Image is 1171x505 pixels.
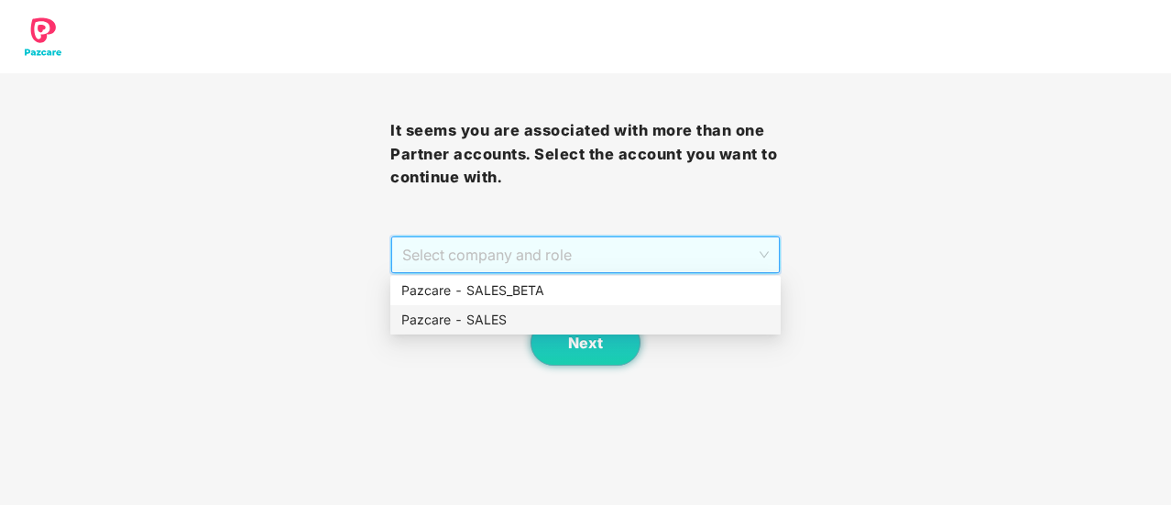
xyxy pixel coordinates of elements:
div: Pazcare - SALES_BETA [401,280,770,301]
div: Pazcare - SALES [390,305,781,335]
span: Next [568,335,603,352]
span: Select company and role [402,237,769,272]
button: Next [531,320,640,366]
h3: It seems you are associated with more than one Partner accounts. Select the account you want to c... [390,119,781,190]
div: Pazcare - SALES [401,310,770,330]
div: Pazcare - SALES_BETA [390,276,781,305]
